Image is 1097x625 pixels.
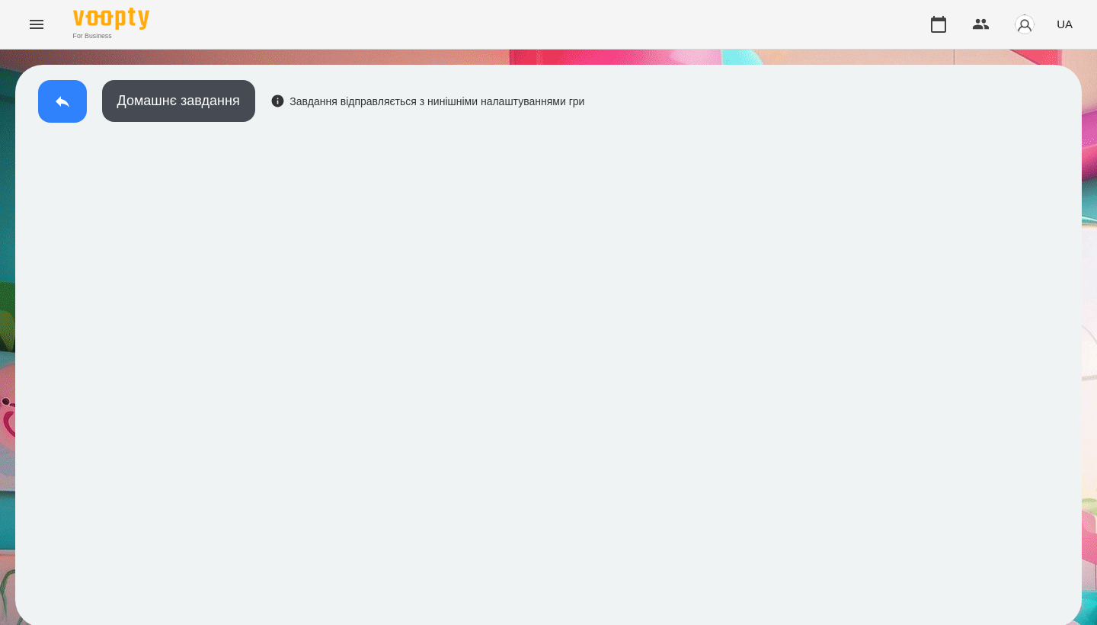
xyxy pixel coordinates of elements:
span: For Business [73,31,149,41]
img: avatar_s.png [1014,14,1035,35]
button: UA [1051,10,1079,38]
div: Завдання відправляється з нинішніми налаштуваннями гри [270,94,585,109]
button: Menu [18,6,55,43]
button: Домашнє завдання [102,80,255,122]
span: UA [1057,16,1073,32]
img: Voopty Logo [73,8,149,30]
